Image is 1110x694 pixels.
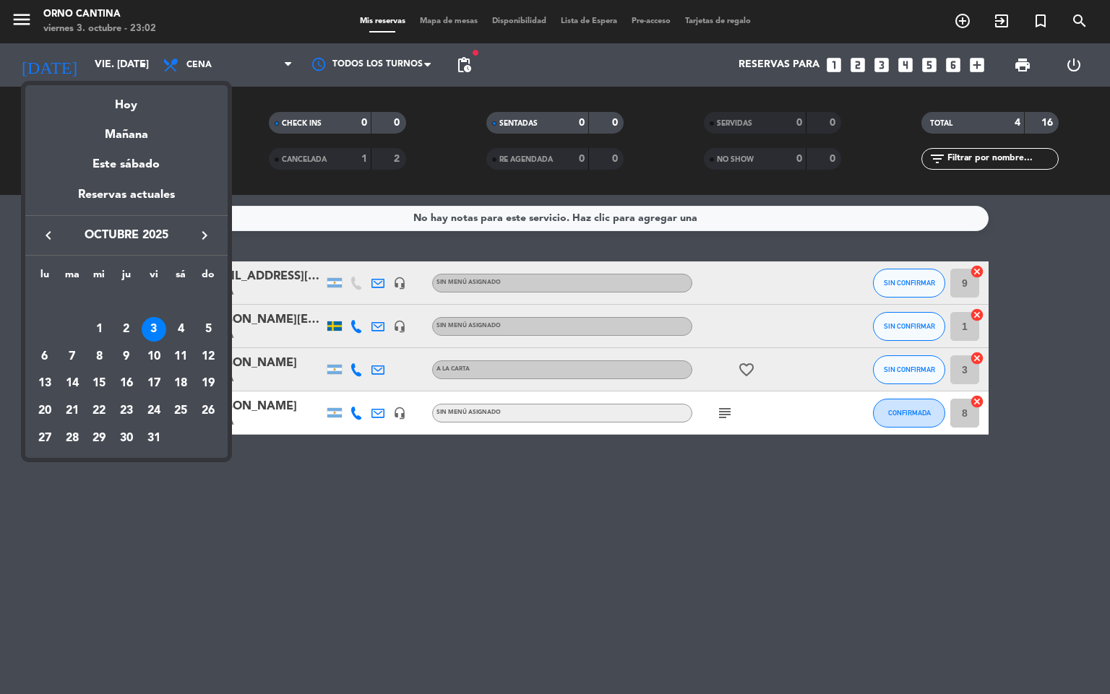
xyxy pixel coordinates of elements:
span: octubre 2025 [61,226,192,245]
td: 11 de octubre de 2025 [168,343,195,370]
td: 22 de octubre de 2025 [85,397,113,425]
div: Mañana [25,115,228,144]
td: 31 de octubre de 2025 [140,425,168,452]
div: 21 [60,399,85,423]
div: 26 [196,399,220,423]
div: Reservas actuales [25,186,228,215]
th: miércoles [85,266,113,289]
button: keyboard_arrow_right [192,226,218,245]
div: 2 [114,317,139,342]
div: 12 [196,344,220,369]
td: 29 de octubre de 2025 [85,425,113,452]
div: 31 [142,426,166,451]
div: 16 [114,372,139,396]
div: 4 [168,317,193,342]
div: 18 [168,372,193,396]
td: 15 de octubre de 2025 [85,370,113,398]
td: 24 de octubre de 2025 [140,397,168,425]
div: Hoy [25,85,228,115]
th: martes [59,266,86,289]
div: 6 [33,344,57,369]
div: 17 [142,372,166,396]
i: keyboard_arrow_right [196,227,213,244]
div: 15 [87,372,111,396]
th: sábado [168,266,195,289]
div: 27 [33,426,57,451]
th: domingo [194,266,222,289]
td: 3 de octubre de 2025 [140,316,168,343]
td: 8 de octubre de 2025 [85,343,113,370]
th: lunes [31,266,59,289]
div: 13 [33,372,57,396]
td: OCT. [31,289,222,316]
div: 5 [196,317,220,342]
td: 16 de octubre de 2025 [113,370,140,398]
th: jueves [113,266,140,289]
td: 7 de octubre de 2025 [59,343,86,370]
div: 14 [60,372,85,396]
td: 23 de octubre de 2025 [113,397,140,425]
td: 5 de octubre de 2025 [194,316,222,343]
div: 8 [87,344,111,369]
div: 3 [142,317,166,342]
td: 10 de octubre de 2025 [140,343,168,370]
div: 20 [33,399,57,423]
td: 9 de octubre de 2025 [113,343,140,370]
td: 28 de octubre de 2025 [59,425,86,452]
div: 29 [87,426,111,451]
div: 7 [60,344,85,369]
td: 19 de octubre de 2025 [194,370,222,398]
td: 1 de octubre de 2025 [85,316,113,343]
div: Este sábado [25,144,228,185]
i: keyboard_arrow_left [40,227,57,244]
td: 20 de octubre de 2025 [31,397,59,425]
td: 12 de octubre de 2025 [194,343,222,370]
button: keyboard_arrow_left [35,226,61,245]
td: 27 de octubre de 2025 [31,425,59,452]
div: 19 [196,372,220,396]
td: 17 de octubre de 2025 [140,370,168,398]
td: 6 de octubre de 2025 [31,343,59,370]
td: 14 de octubre de 2025 [59,370,86,398]
td: 25 de octubre de 2025 [168,397,195,425]
td: 30 de octubre de 2025 [113,425,140,452]
th: viernes [140,266,168,289]
td: 2 de octubre de 2025 [113,316,140,343]
td: 26 de octubre de 2025 [194,397,222,425]
div: 30 [114,426,139,451]
td: 13 de octubre de 2025 [31,370,59,398]
td: 18 de octubre de 2025 [168,370,195,398]
div: 24 [142,399,166,423]
div: 11 [168,344,193,369]
td: 4 de octubre de 2025 [168,316,195,343]
div: 23 [114,399,139,423]
div: 22 [87,399,111,423]
div: 25 [168,399,193,423]
div: 10 [142,344,166,369]
div: 9 [114,344,139,369]
div: 28 [60,426,85,451]
td: 21 de octubre de 2025 [59,397,86,425]
div: 1 [87,317,111,342]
